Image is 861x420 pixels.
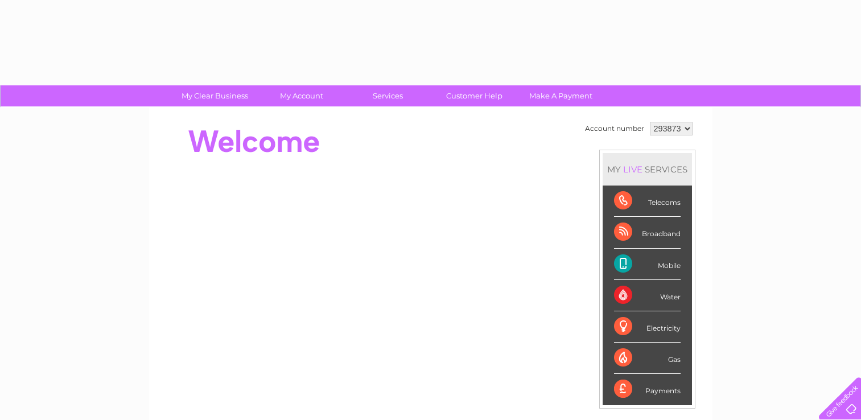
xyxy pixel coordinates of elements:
[427,85,521,106] a: Customer Help
[603,153,692,186] div: MY SERVICES
[514,85,608,106] a: Make A Payment
[582,119,647,138] td: Account number
[614,186,681,217] div: Telecoms
[341,85,435,106] a: Services
[168,85,262,106] a: My Clear Business
[614,374,681,405] div: Payments
[614,217,681,248] div: Broadband
[614,249,681,280] div: Mobile
[614,280,681,311] div: Water
[254,85,348,106] a: My Account
[614,343,681,374] div: Gas
[614,311,681,343] div: Electricity
[621,164,645,175] div: LIVE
